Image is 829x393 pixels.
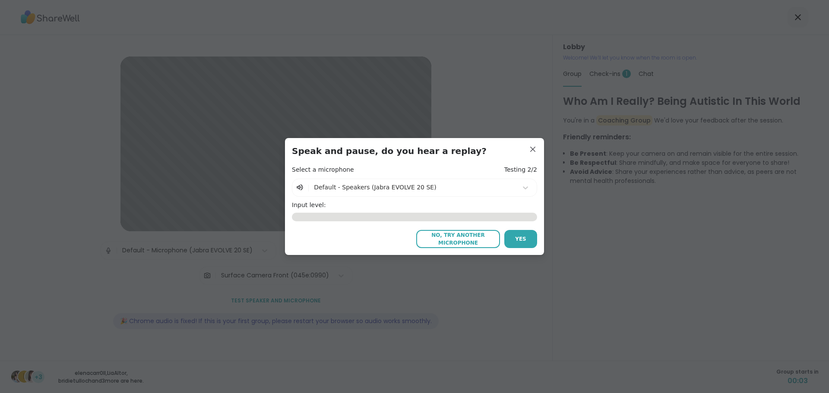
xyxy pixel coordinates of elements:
h4: Select a microphone [292,166,354,174]
button: No, try another microphone [416,230,500,248]
h4: Input level: [292,201,537,210]
span: Yes [515,235,526,243]
button: Yes [504,230,537,248]
span: | [307,182,310,193]
span: No, try another microphone [421,231,496,247]
h3: Speak and pause, do you hear a replay? [292,145,537,157]
h4: Testing 2/2 [504,166,537,174]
